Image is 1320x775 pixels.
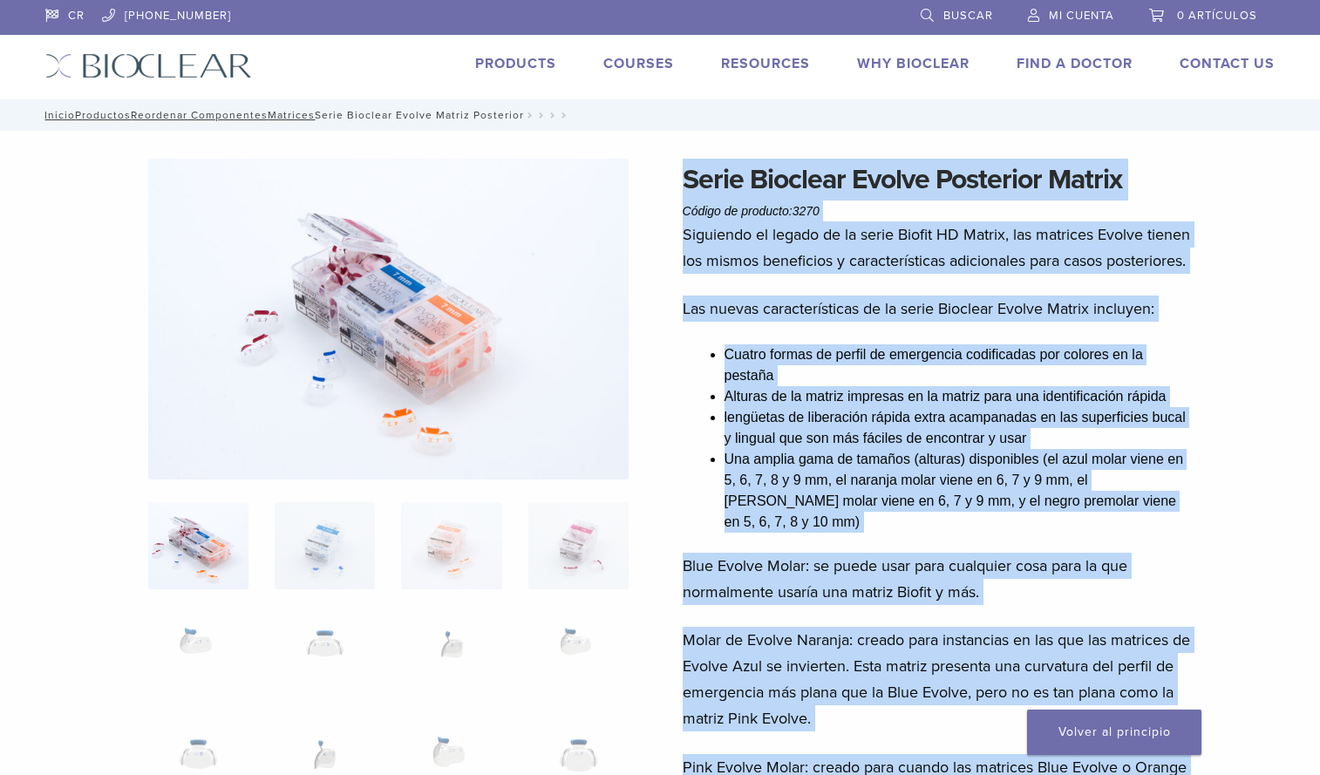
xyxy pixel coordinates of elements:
[401,502,501,589] img: Serie de Matriz Posterior Bioclear Evolve - Imagen 3
[268,109,315,121] a: Matrices
[857,55,970,72] a: Why Bioclear
[1177,9,1257,23] span: 0 artículos
[45,53,252,78] img: Bioclear
[1180,55,1275,72] a: Contact Us
[683,159,1195,201] h1: Serie Bioclear Evolve Posterior Matrix
[725,386,1195,407] li: Alturas de la matriz impresas en la matriz para una identificación rápida
[721,55,810,72] a: Resources
[275,502,375,589] img: Serie de Matriz Posterior Bioclear Evolve - Imagen 2
[528,502,629,589] img: Serie de Matriz Posterior Bioclear Evolve - Imagen 4
[524,111,535,119] span: /
[558,111,569,119] span: /
[943,9,993,23] span: Buscar
[131,109,268,121] a: Reordenar Componentes
[793,204,820,218] span: 3270
[39,109,75,121] a: Inicio
[1017,55,1133,72] a: Find A Doctor
[148,502,248,589] img: Evolve-refills-2-324x324.jpg
[275,612,375,699] img: Serie de Matriz Posterior Bioclear Evolve - Imagen 6
[725,449,1195,533] li: Una amplia gama de tamaños (alturas) disponibles (el azul molar viene en 5, 6, 7, 8 y 9 mm, el na...
[528,612,629,699] img: Serie de Matriz Posterior Bioclear Evolve - Imagen 8
[39,109,524,121] font: Serie Bioclear Evolve Matriz Posterior
[683,204,820,218] span: Código de producto:
[1027,710,1201,755] a: Volver al principio
[725,407,1195,449] li: lengüetas de liberación rápida extra acampanadas en las superficies bucal y lingual que son más f...
[683,553,1195,605] p: Blue Evolve Molar: se puede usar para cualquier cosa para la que normalmente usaría una matriz Bi...
[401,612,501,699] img: Serie de Matriz Posterior Bioclear Evolve - Imagen 7
[148,612,248,699] img: Serie de Matriz Posterior Bioclear Evolve - Imagen 5
[725,344,1195,386] li: Cuatro formas de perfil de emergencia codificadas por colores en la pestaña
[475,55,556,72] a: Products
[683,627,1195,731] p: Molar de Evolve Naranja: creado para instancias en las que las matrices de Evolve Azul se inviert...
[547,111,558,119] span: /
[75,109,131,121] a: Productos
[148,159,629,479] img: Evolve-refills-2
[683,221,1195,274] p: Siguiendo el legado de la serie Biofit HD Matrix, las matrices Evolve tienen los mismos beneficio...
[535,111,547,119] span: /
[683,296,1195,322] p: Las nuevas características de la serie Bioclear Evolve Matrix incluyen:
[603,55,674,72] a: Courses
[1049,9,1114,23] span: Mi cuenta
